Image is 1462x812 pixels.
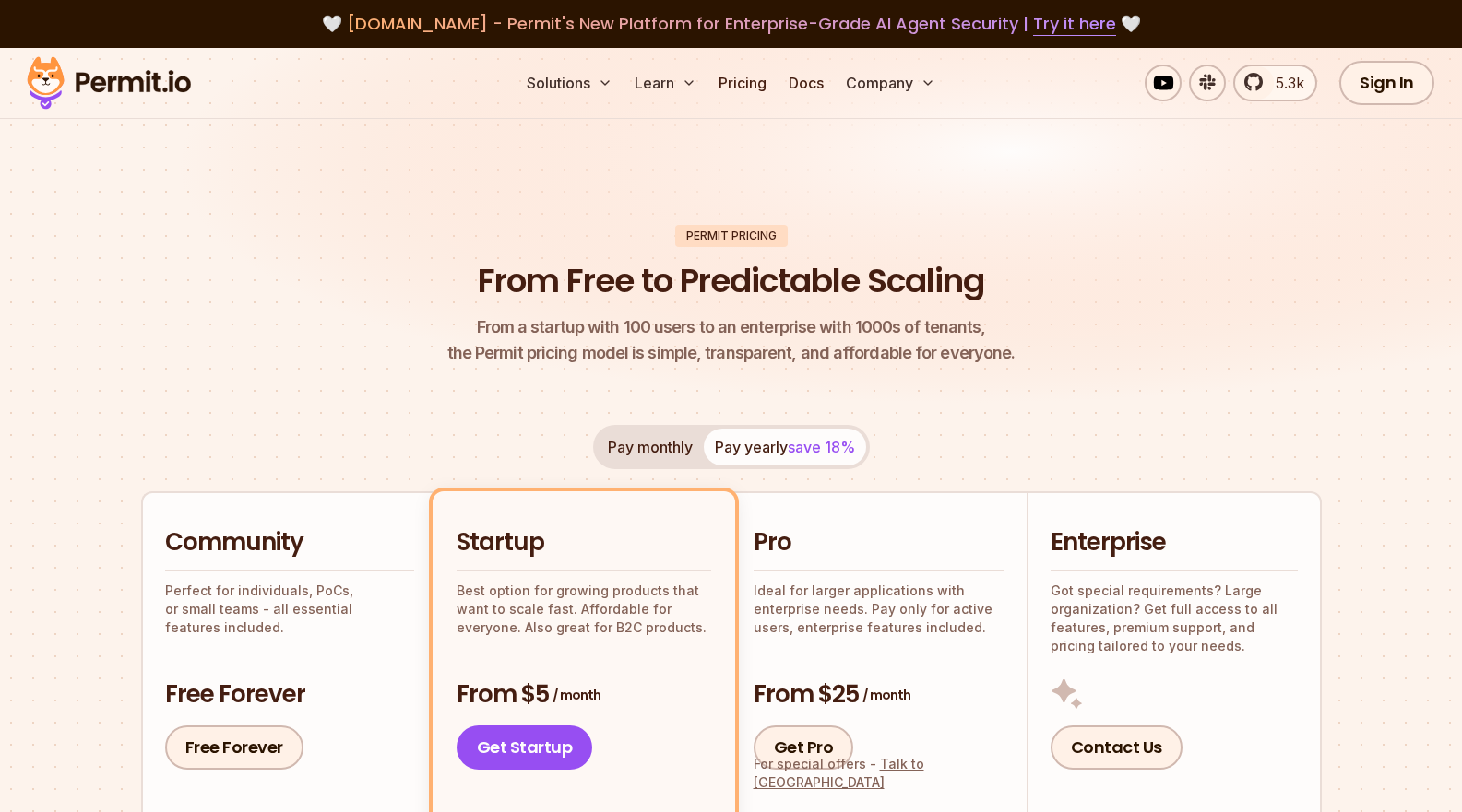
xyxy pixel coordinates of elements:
p: Got special requirements? Large organization? Get full access to all features, premium support, a... [1051,582,1298,655]
a: Get Pro [754,725,854,770]
span: 5.3k [1265,72,1304,94]
h1: From Free to Predictable Scaling [478,258,984,304]
a: Free Forever [165,725,303,770]
a: Pricing [711,65,774,101]
span: [DOMAIN_NAME] - Permit's New Platform for Enterprise-Grade AI Agent Security | [347,12,1116,35]
a: Sign In [1339,61,1434,105]
h3: From $25 [754,678,1004,712]
img: Permit logo [18,52,199,114]
span: From a startup with 100 users to an enterprise with 1000s of tenants, [447,314,1016,340]
span: / month [862,686,910,704]
p: Perfect for individuals, PoCs, or small teams - all essential features included. [165,582,414,637]
a: Contact Us [1051,725,1183,770]
a: Try it here [1033,12,1116,36]
p: the Permit pricing model is simple, transparent, and affordable for everyone. [447,314,1016,366]
h2: Startup [457,526,711,559]
div: Permit Pricing [675,225,788,247]
span: / month [553,686,600,704]
button: Pay monthly [597,429,704,465]
h3: Free Forever [165,678,414,712]
a: 5.3k [1233,65,1317,101]
p: Ideal for larger applications with enterprise needs. Pay only for active users, enterprise featur... [754,582,1004,637]
a: Docs [781,65,831,101]
h2: Pro [754,526,1004,559]
a: Get Startup [457,725,593,770]
button: Company [838,65,943,101]
div: 🤍 🤍 [44,11,1418,37]
p: Best option for growing products that want to scale fast. Affordable for everyone. Also great for... [457,582,711,637]
h2: Enterprise [1051,526,1298,559]
button: Solutions [519,65,620,101]
div: For special offers - [754,755,1004,792]
button: Learn [627,65,704,101]
h3: From $5 [457,678,711,712]
h2: Community [165,526,414,559]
